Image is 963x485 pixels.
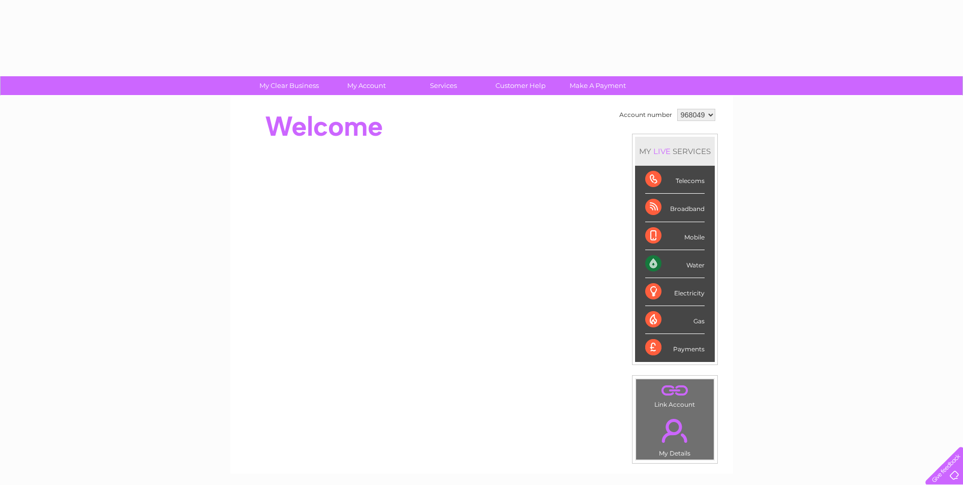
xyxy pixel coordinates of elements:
a: Make A Payment [556,76,640,95]
div: Water [645,250,705,278]
div: Electricity [645,278,705,306]
div: LIVE [651,146,673,156]
a: Services [402,76,485,95]
a: My Account [324,76,408,95]
div: MY SERVICES [635,137,715,166]
div: Broadband [645,194,705,222]
td: Link Account [636,379,714,411]
div: Gas [645,306,705,334]
div: Telecoms [645,166,705,194]
div: Mobile [645,222,705,250]
td: My Details [636,410,714,460]
a: My Clear Business [247,76,331,95]
a: . [639,382,711,400]
td: Account number [617,106,675,124]
div: Payments [645,334,705,361]
a: Customer Help [479,76,562,95]
a: . [639,413,711,448]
